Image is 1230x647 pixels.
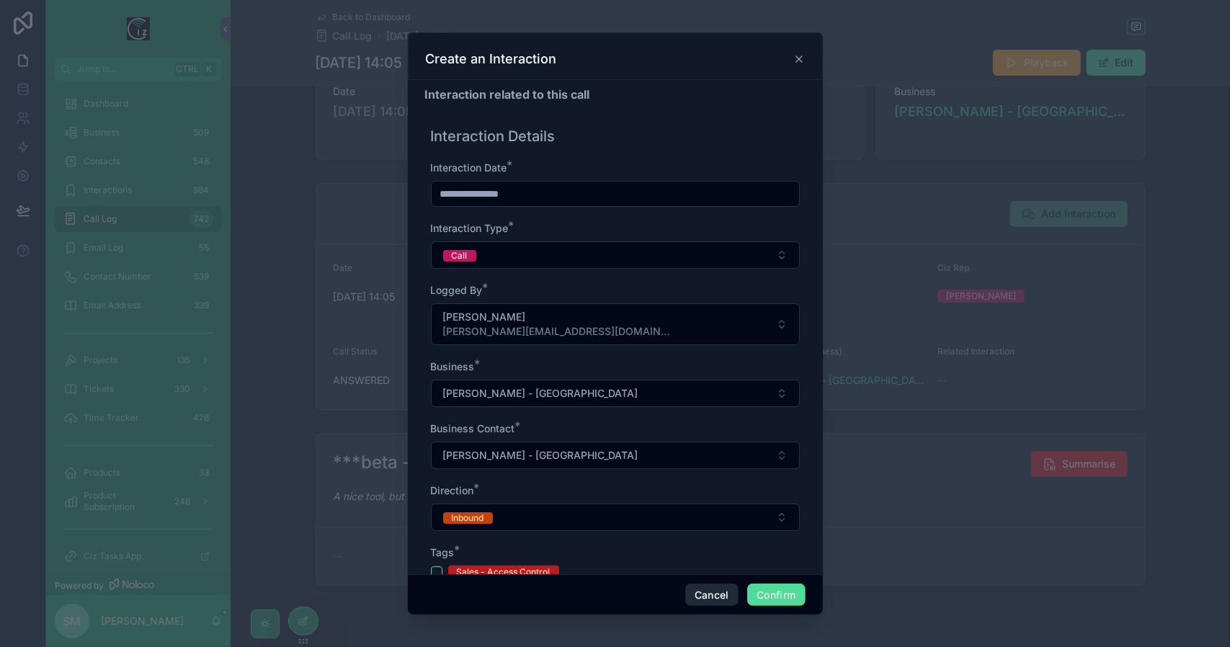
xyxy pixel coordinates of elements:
button: Select Button [431,442,800,469]
span: Business Contact [431,422,515,434]
button: Select Button [431,380,800,407]
button: Cancel [685,584,739,607]
div: Inbound [452,512,484,524]
span: Logged By [431,284,483,296]
button: Confirm [747,584,805,607]
span: Tags [431,546,455,558]
button: Select Button [431,241,800,269]
span: [PERSON_NAME][EMAIL_ADDRESS][DOMAIN_NAME] [443,324,674,339]
div: Sales - Access Control [457,566,551,579]
span: [PERSON_NAME] - [GEOGRAPHIC_DATA] [443,448,638,463]
span: Business [431,360,475,372]
span: [PERSON_NAME] - [GEOGRAPHIC_DATA] [443,386,638,401]
span: [PERSON_NAME] [443,310,674,324]
h3: Create an Interaction [426,50,557,68]
button: Select Button [431,504,800,531]
span: Direction [431,484,474,496]
span: Interaction Date [431,161,507,174]
strong: Interaction related to this call [425,87,590,102]
div: Call [452,250,468,262]
button: Select Button [431,303,800,345]
h1: Interaction Details [431,126,556,146]
span: Interaction Type [431,222,509,234]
